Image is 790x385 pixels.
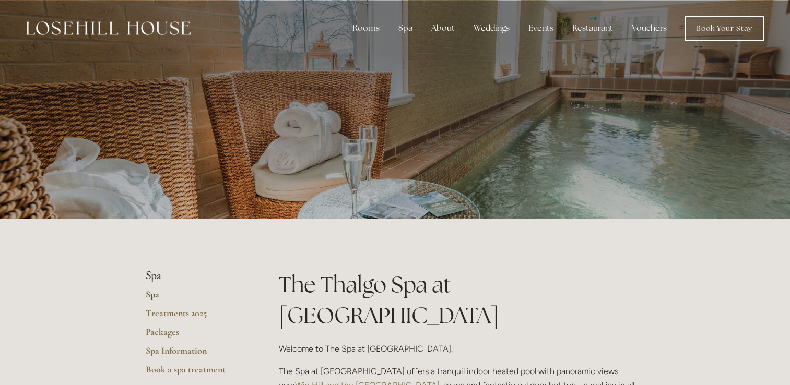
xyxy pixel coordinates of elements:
[520,18,562,39] div: Events
[146,307,245,326] a: Treatments 2025
[146,288,245,307] a: Spa
[146,326,245,345] a: Packages
[465,18,518,39] div: Weddings
[390,18,421,39] div: Spa
[423,18,463,39] div: About
[146,345,245,364] a: Spa Information
[26,21,191,35] img: Losehill House
[685,16,764,41] a: Book Your Stay
[279,269,645,331] h1: The Thalgo Spa at [GEOGRAPHIC_DATA]
[623,18,675,39] a: Vouchers
[146,269,245,283] li: Spa
[564,18,621,39] div: Restaurant
[279,342,645,356] p: Welcome to The Spa at [GEOGRAPHIC_DATA].
[344,18,388,39] div: Rooms
[146,364,245,382] a: Book a spa treatment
